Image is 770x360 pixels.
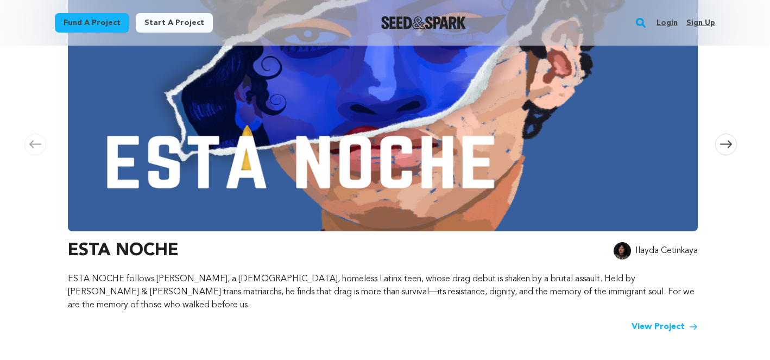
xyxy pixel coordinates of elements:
[136,13,213,33] a: Start a project
[68,273,698,312] p: ESTA NOCHE follows [PERSON_NAME], a [DEMOGRAPHIC_DATA], homeless Latinx teen, whose drag debut is...
[381,16,466,29] img: Seed&Spark Logo Dark Mode
[55,13,129,33] a: Fund a project
[381,16,466,29] a: Seed&Spark Homepage
[686,14,715,31] a: Sign up
[68,238,179,264] h3: ESTA NOCHE
[657,14,678,31] a: Login
[632,320,698,333] a: View Project
[635,244,698,257] p: Ilayda Cetinkaya
[614,242,631,260] img: 2560246e7f205256.jpg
